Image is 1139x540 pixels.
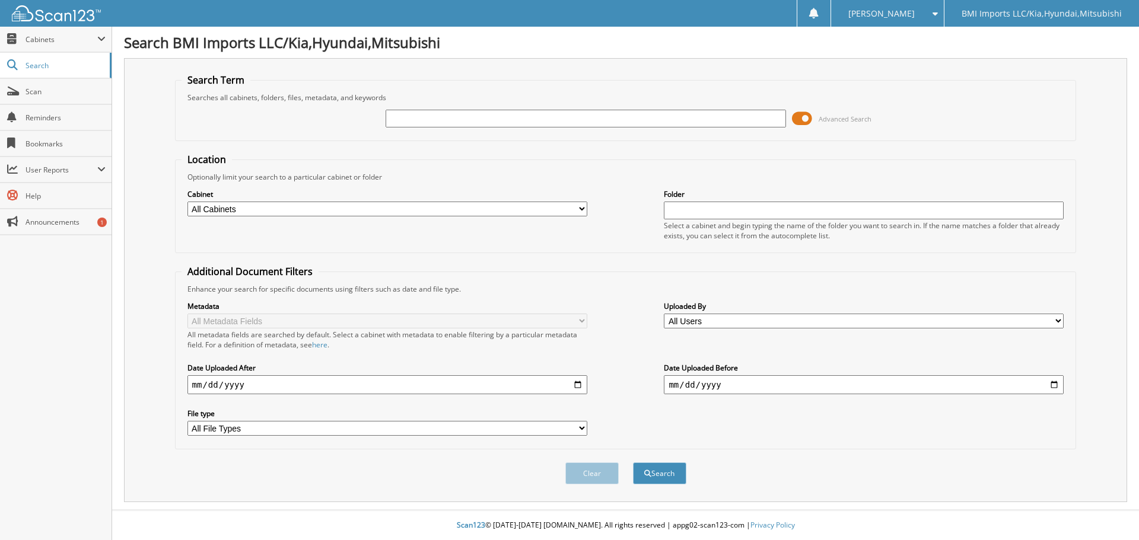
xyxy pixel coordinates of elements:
input: end [664,375,1064,394]
label: Date Uploaded After [187,363,587,373]
label: File type [187,408,587,418]
span: Cabinets [26,34,97,44]
button: Clear [565,462,619,484]
input: start [187,375,587,394]
span: Scan [26,87,106,97]
a: Privacy Policy [750,520,795,530]
span: Advanced Search [819,114,871,123]
label: Cabinet [187,189,587,199]
div: Enhance your search for specific documents using filters such as date and file type. [182,284,1070,294]
span: Reminders [26,113,106,123]
span: Scan123 [457,520,485,530]
div: Select a cabinet and begin typing the name of the folder you want to search in. If the name match... [664,221,1064,241]
span: Announcements [26,217,106,227]
legend: Additional Document Filters [182,265,319,278]
div: © [DATE]-[DATE] [DOMAIN_NAME]. All rights reserved | appg02-scan123-com | [112,511,1139,540]
div: 1 [97,218,107,227]
legend: Location [182,153,232,166]
iframe: Chat Widget [1080,483,1139,540]
legend: Search Term [182,74,250,87]
a: here [312,340,327,350]
div: Searches all cabinets, folders, files, metadata, and keywords [182,92,1070,103]
span: Help [26,191,106,201]
label: Metadata [187,301,587,311]
label: Uploaded By [664,301,1064,311]
button: Search [633,462,686,484]
span: Bookmarks [26,139,106,149]
div: All metadata fields are searched by default. Select a cabinet with metadata to enable filtering b... [187,330,587,350]
span: [PERSON_NAME] [848,10,915,17]
span: Search [26,60,104,71]
label: Date Uploaded Before [664,363,1064,373]
img: scan123-logo-white.svg [12,5,101,21]
span: BMI Imports LLC/Kia,Hyundai,Mitsubishi [962,10,1122,17]
label: Folder [664,189,1064,199]
div: Optionally limit your search to a particular cabinet or folder [182,172,1070,182]
span: User Reports [26,165,97,175]
h1: Search BMI Imports LLC/Kia,Hyundai,Mitsubishi [124,33,1127,52]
